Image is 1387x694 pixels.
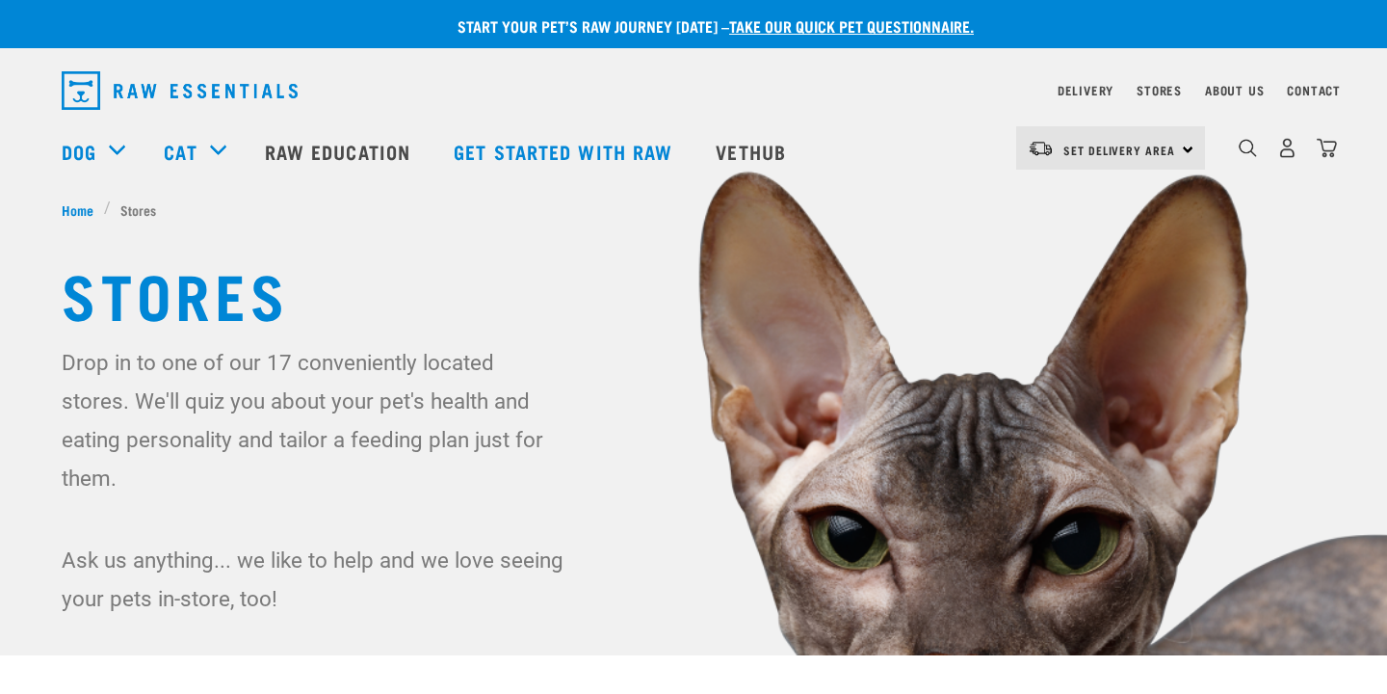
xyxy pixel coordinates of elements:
span: Set Delivery Area [1063,147,1175,153]
nav: breadcrumbs [62,200,1325,220]
a: take our quick pet questionnaire. [729,21,974,30]
a: Delivery [1058,87,1113,93]
a: Stores [1137,87,1182,93]
p: Drop in to one of our 17 conveniently located stores. We'll quiz you about your pet's health and ... [62,343,567,497]
nav: dropdown navigation [46,64,1341,118]
img: Raw Essentials Logo [62,71,298,110]
a: Raw Education [246,113,434,190]
img: user.png [1277,138,1297,158]
a: Dog [62,137,96,166]
a: About Us [1205,87,1264,93]
span: Home [62,200,93,220]
img: home-icon-1@2x.png [1239,139,1257,157]
a: Home [62,200,104,220]
img: home-icon@2x.png [1317,138,1337,158]
a: Get started with Raw [434,113,696,190]
a: Cat [164,137,196,166]
a: Contact [1287,87,1341,93]
p: Ask us anything... we like to help and we love seeing your pets in-store, too! [62,541,567,618]
img: van-moving.png [1028,140,1054,157]
h1: Stores [62,258,1325,328]
a: Vethub [696,113,810,190]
